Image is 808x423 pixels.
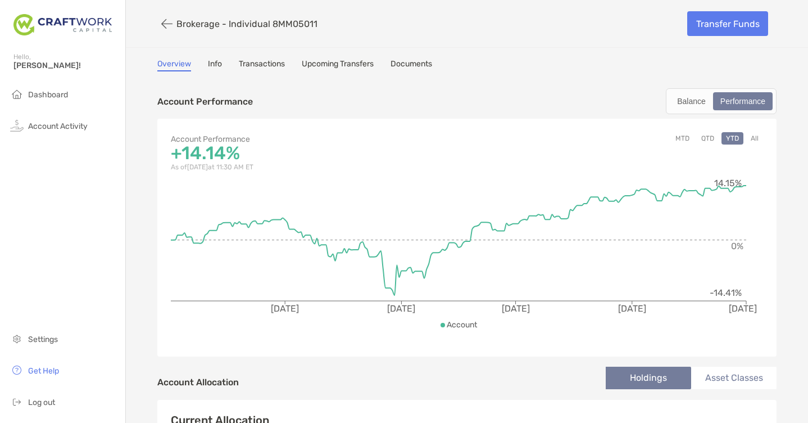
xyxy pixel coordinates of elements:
div: Performance [714,93,771,109]
a: Info [208,59,222,71]
img: settings icon [10,332,24,345]
p: Account Performance [171,132,467,146]
a: Transfer Funds [687,11,768,36]
img: get-help icon [10,363,24,377]
img: activity icon [10,119,24,132]
tspan: [DATE] [618,303,646,314]
p: As of [DATE] at 11:30 AM ET [171,160,467,174]
p: Brokerage - Individual 8MM05011 [176,19,317,29]
p: Account Performance [157,94,253,109]
a: Upcoming Transfers [302,59,374,71]
li: Holdings [606,367,691,389]
tspan: -14.41% [710,287,742,298]
button: MTD [671,132,694,145]
img: household icon [10,87,24,101]
span: [PERSON_NAME]! [13,61,119,70]
div: segmented control [666,88,777,114]
button: QTD [697,132,719,145]
a: Transactions [239,59,285,71]
button: YTD [721,132,743,145]
span: Get Help [28,366,59,376]
a: Overview [157,59,191,71]
li: Asset Classes [691,367,777,389]
tspan: [DATE] [271,303,299,314]
p: Account [447,318,477,332]
img: Zoe Logo [13,4,112,45]
tspan: [DATE] [729,303,757,314]
tspan: 0% [731,241,743,251]
tspan: 14.15% [714,178,742,188]
tspan: [DATE] [502,303,530,314]
h4: Account Allocation [157,377,239,388]
div: Balance [671,93,712,109]
span: Settings [28,335,58,344]
button: All [746,132,763,145]
tspan: [DATE] [387,303,415,314]
span: Log out [28,398,55,407]
p: +14.14% [171,146,467,160]
a: Documents [391,59,432,71]
img: logout icon [10,395,24,408]
span: Dashboard [28,90,68,100]
span: Account Activity [28,121,88,131]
